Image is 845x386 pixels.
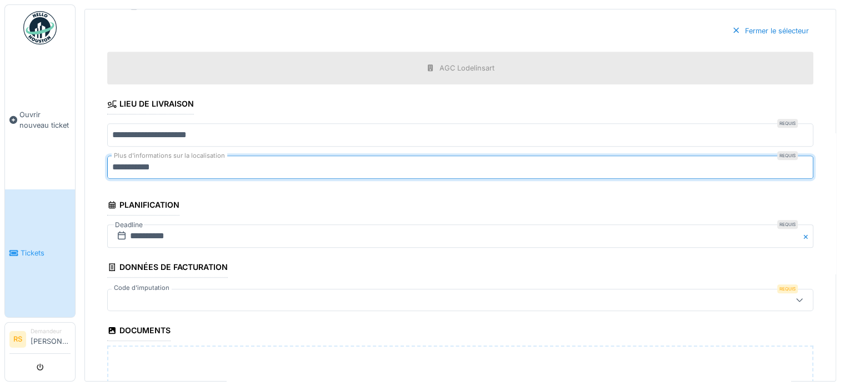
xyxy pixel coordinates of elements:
[107,96,194,114] div: Lieu de livraison
[112,283,172,293] label: Code d'imputation
[439,63,494,73] div: AGC Lodelinsart
[19,109,71,131] span: Ouvrir nouveau ticket
[107,197,179,215] div: Planification
[23,11,57,44] img: Badge_color-CXgf-gQk.svg
[777,119,798,128] div: Requis
[777,151,798,160] div: Requis
[31,327,71,335] div: Demandeur
[5,189,75,318] a: Tickets
[107,259,228,278] div: Données de facturation
[801,224,813,248] button: Close
[5,51,75,189] a: Ouvrir nouveau ticket
[727,23,813,38] div: Fermer le sélecteur
[112,151,227,161] label: Plus d'informations sur la localisation
[114,219,144,231] label: Deadline
[9,327,71,354] a: RS Demandeur[PERSON_NAME]
[107,322,171,341] div: Documents
[777,220,798,229] div: Requis
[9,331,26,348] li: RS
[777,284,798,293] div: Requis
[21,248,71,258] span: Tickets
[31,327,71,351] li: [PERSON_NAME]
